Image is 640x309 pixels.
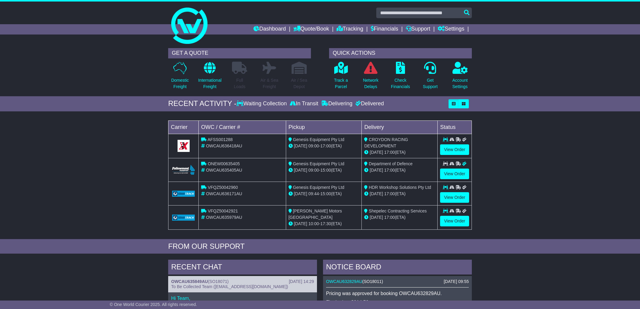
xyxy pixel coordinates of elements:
[452,61,468,93] a: AccountSettings
[326,279,362,284] a: OWCAU632829AU
[384,168,395,173] span: 17:00
[309,168,319,173] span: 09:00
[168,260,317,276] div: RECENT CHAT
[291,77,307,90] p: Air / Sea Depot
[171,279,208,284] a: OWCAU635849AU
[168,242,472,251] div: FROM OUR SUPPORT
[208,209,238,213] span: VFQZ50042921
[423,61,438,93] a: GetSupport
[172,165,195,175] img: Followmont_Transport.png
[438,24,464,35] a: Settings
[384,215,395,220] span: 17:00
[294,168,307,173] span: [DATE]
[294,221,307,226] span: [DATE]
[369,161,413,166] span: Department of Defence
[320,143,331,148] span: 17:00
[423,77,438,90] p: Get Support
[326,299,469,305] p: Final price: $214.52.
[199,120,286,134] td: OWC / Carrier #
[364,167,435,173] div: (ETA)
[370,215,383,220] span: [DATE]
[171,279,314,284] div: ( )
[364,137,408,148] span: CROYDON RACING DEVELOPMENT
[354,100,384,107] div: Delivered
[440,216,469,226] a: View Order
[208,185,238,190] span: VFQZ50042960
[362,120,438,134] td: Delivery
[172,191,195,197] img: GetCarrierServiceLogo
[363,77,378,90] p: Network Delays
[364,279,382,284] span: SO18011
[289,191,359,197] div: - (ETA)
[178,140,190,152] img: GetCarrierServiceLogo
[232,77,247,90] p: Full Loads
[198,77,221,90] p: International Freight
[320,191,331,196] span: 15:00
[206,191,242,196] span: OWCAU636171AU
[206,143,242,148] span: OWCAU636418AU
[406,24,430,35] a: Support
[289,209,342,220] span: [PERSON_NAME] Motors [GEOGRAPHIC_DATA]
[370,168,383,173] span: [DATE]
[363,61,379,93] a: NetworkDelays
[323,260,472,276] div: NOTICE BOARD
[440,144,469,155] a: View Order
[171,295,314,301] p: Hi Team,
[309,221,319,226] span: 10:00
[171,77,189,90] p: Domestic Freight
[260,77,278,90] p: Air & Sea Freight
[452,77,468,90] p: Account Settings
[293,137,344,142] span: Genesis Equipment Pty Ltd
[286,120,362,134] td: Pickup
[293,24,329,35] a: Quote/Book
[294,191,307,196] span: [DATE]
[208,161,240,166] span: ONEW00635405
[444,279,469,284] div: [DATE] 09:55
[320,168,331,173] span: 15:00
[329,48,472,58] div: QUICK ACTIONS
[364,214,435,221] div: (ETA)
[320,100,354,107] div: Delivering
[168,48,311,58] div: GET A QUOTE
[253,24,286,35] a: Dashboard
[369,209,426,213] span: Shepelec Contracting Services
[438,120,472,134] td: Status
[288,100,320,107] div: In Transit
[294,143,307,148] span: [DATE]
[172,215,195,221] img: GetCarrierServiceLogo
[289,143,359,149] div: - (ETA)
[289,221,359,227] div: - (ETA)
[168,99,237,108] div: RECENT ACTIVITY -
[168,120,199,134] td: Carrier
[207,137,233,142] span: AFSS001288
[334,77,348,90] p: Track a Parcel
[289,167,359,173] div: - (ETA)
[370,191,383,196] span: [DATE]
[326,279,469,284] div: ( )
[326,291,469,296] p: Pricing was approved for booking OWCAU632829AU.
[206,168,242,173] span: OWCAU635405AU
[334,61,348,93] a: Track aParcel
[309,143,319,148] span: 09:00
[110,302,197,307] span: © One World Courier 2025. All rights reserved.
[369,185,431,190] span: HDR Workshop Solutions Pty Ltd
[289,279,314,284] div: [DATE] 14:29
[209,279,227,284] span: SO18071
[384,191,395,196] span: 17:00
[337,24,363,35] a: Tracking
[370,150,383,155] span: [DATE]
[440,192,469,203] a: View Order
[391,77,410,90] p: Check Financials
[440,169,469,179] a: View Order
[391,61,410,93] a: CheckFinancials
[309,191,319,196] span: 09:44
[198,61,222,93] a: InternationalFreight
[206,215,242,220] span: OWCAU635979AU
[293,185,344,190] span: Genesis Equipment Pty Ltd
[364,191,435,197] div: (ETA)
[384,150,395,155] span: 17:00
[171,284,288,289] span: To Be Collected Team ([EMAIL_ADDRESS][DOMAIN_NAME])
[237,100,288,107] div: Waiting Collection
[371,24,398,35] a: Financials
[320,221,331,226] span: 17:30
